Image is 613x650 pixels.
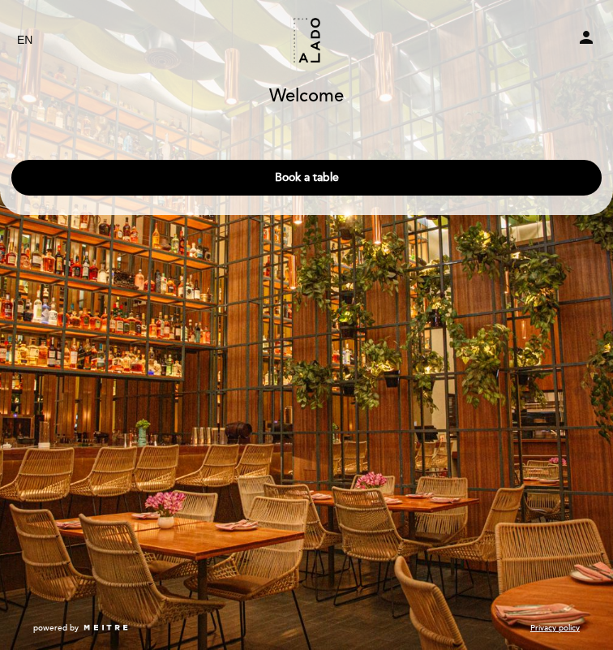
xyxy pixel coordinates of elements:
a: powered by [33,622,129,634]
a: Privacy policy [530,622,580,634]
i: person [577,28,596,47]
img: MEITRE [83,624,129,632]
h1: Welcome [269,87,344,106]
span: powered by [33,622,79,634]
button: Book a table [11,160,602,196]
a: Alado [229,18,384,62]
button: person [577,28,596,52]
